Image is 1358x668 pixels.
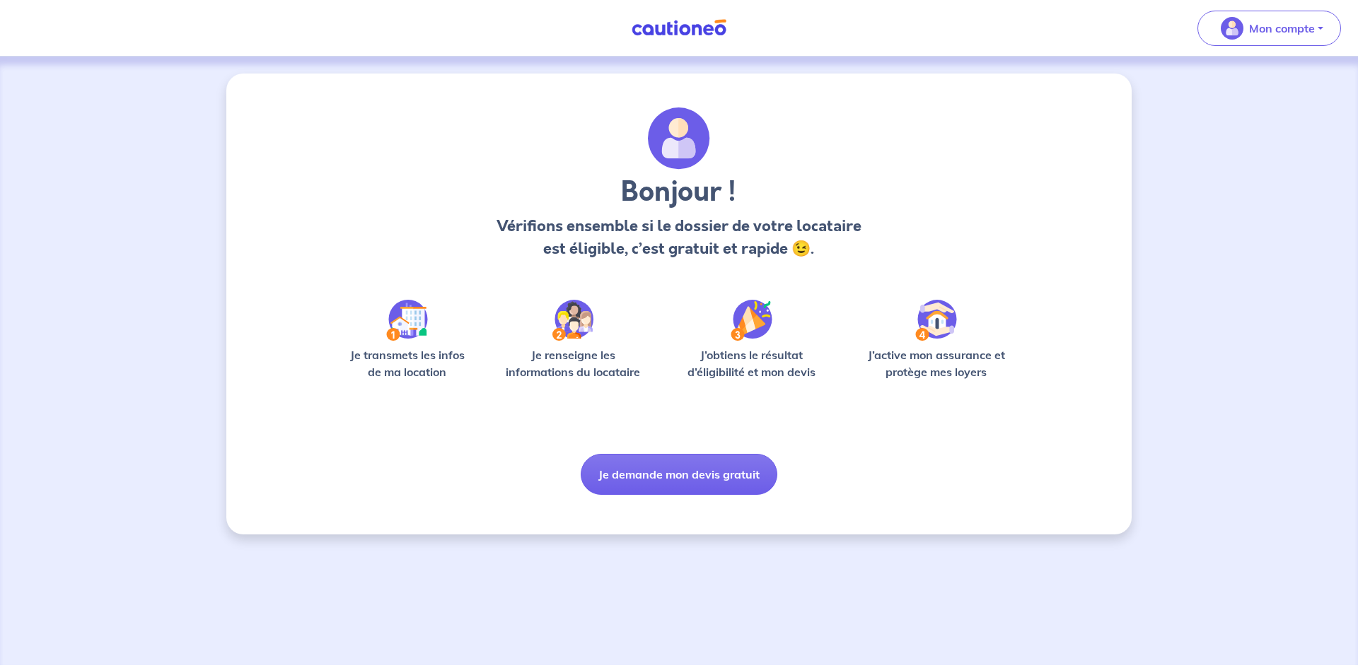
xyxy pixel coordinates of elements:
[497,346,649,380] p: Je renseigne les informations du locataire
[1249,20,1315,37] p: Mon compte
[552,300,593,341] img: /static/c0a346edaed446bb123850d2d04ad552/Step-2.svg
[854,346,1018,380] p: J’active mon assurance et protège mes loyers
[339,346,475,380] p: Je transmets les infos de ma location
[1221,17,1243,40] img: illu_account_valid_menu.svg
[626,19,732,37] img: Cautioneo
[492,215,865,260] p: Vérifions ensemble si le dossier de votre locataire est éligible, c’est gratuit et rapide 😉.
[731,300,772,341] img: /static/f3e743aab9439237c3e2196e4328bba9/Step-3.svg
[581,454,777,495] button: Je demande mon devis gratuit
[672,346,832,380] p: J’obtiens le résultat d’éligibilité et mon devis
[648,107,710,170] img: archivate
[915,300,957,341] img: /static/bfff1cf634d835d9112899e6a3df1a5d/Step-4.svg
[1197,11,1341,46] button: illu_account_valid_menu.svgMon compte
[492,175,865,209] h3: Bonjour !
[386,300,428,341] img: /static/90a569abe86eec82015bcaae536bd8e6/Step-1.svg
